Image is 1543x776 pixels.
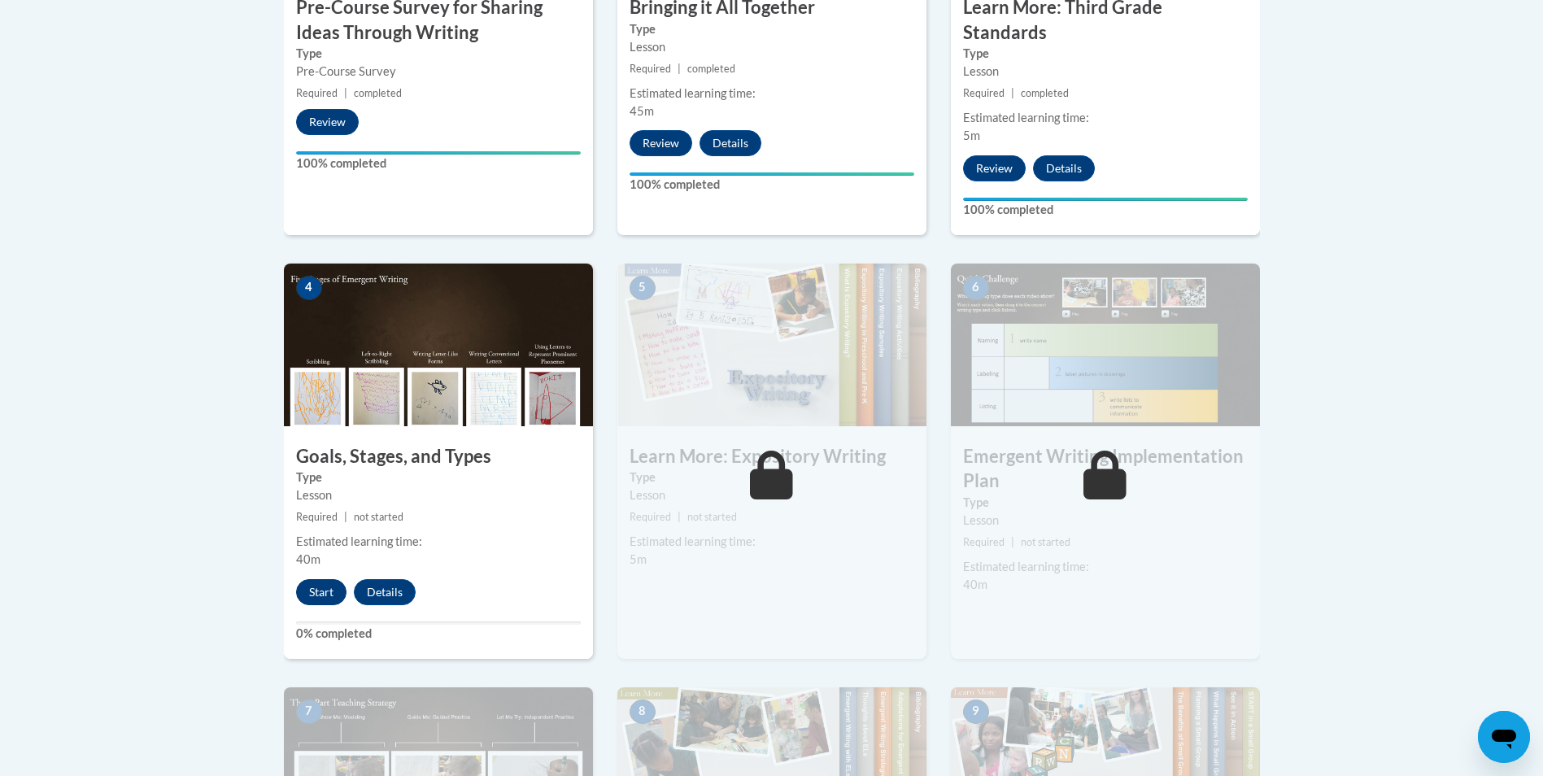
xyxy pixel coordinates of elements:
[678,63,681,75] span: |
[630,533,914,551] div: Estimated learning time:
[963,198,1248,201] div: Your progress
[963,109,1248,127] div: Estimated learning time:
[630,104,654,118] span: 45m
[296,511,338,523] span: Required
[630,511,671,523] span: Required
[1021,536,1070,548] span: not started
[296,155,581,172] label: 100% completed
[296,486,581,504] div: Lesson
[296,625,581,643] label: 0% completed
[296,276,322,300] span: 4
[630,63,671,75] span: Required
[630,38,914,56] div: Lesson
[630,276,656,300] span: 5
[700,130,761,156] button: Details
[1033,155,1095,181] button: Details
[963,558,1248,576] div: Estimated learning time:
[617,444,926,469] h3: Learn More: Expository Writing
[963,45,1248,63] label: Type
[344,511,347,523] span: |
[296,469,581,486] label: Type
[354,511,403,523] span: not started
[630,486,914,504] div: Lesson
[296,109,359,135] button: Review
[963,536,1005,548] span: Required
[1021,87,1069,99] span: completed
[1011,536,1014,548] span: |
[354,87,402,99] span: completed
[963,155,1026,181] button: Review
[963,129,980,142] span: 5m
[687,511,737,523] span: not started
[1011,87,1014,99] span: |
[296,579,347,605] button: Start
[963,276,989,300] span: 6
[630,85,914,102] div: Estimated learning time:
[296,45,581,63] label: Type
[296,552,320,566] span: 40m
[1478,711,1530,763] iframe: Button to launch messaging window
[630,700,656,724] span: 8
[630,20,914,38] label: Type
[296,151,581,155] div: Your progress
[678,511,681,523] span: |
[963,512,1248,530] div: Lesson
[296,533,581,551] div: Estimated learning time:
[963,578,987,591] span: 40m
[687,63,735,75] span: completed
[284,444,593,469] h3: Goals, Stages, and Types
[296,700,322,724] span: 7
[630,552,647,566] span: 5m
[630,176,914,194] label: 100% completed
[284,264,593,426] img: Course Image
[963,700,989,724] span: 9
[630,172,914,176] div: Your progress
[354,579,416,605] button: Details
[296,63,581,81] div: Pre-Course Survey
[963,494,1248,512] label: Type
[951,264,1260,426] img: Course Image
[630,130,692,156] button: Review
[617,264,926,426] img: Course Image
[963,63,1248,81] div: Lesson
[951,444,1260,495] h3: Emergent Writing Implementation Plan
[344,87,347,99] span: |
[963,87,1005,99] span: Required
[963,201,1248,219] label: 100% completed
[296,87,338,99] span: Required
[630,469,914,486] label: Type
